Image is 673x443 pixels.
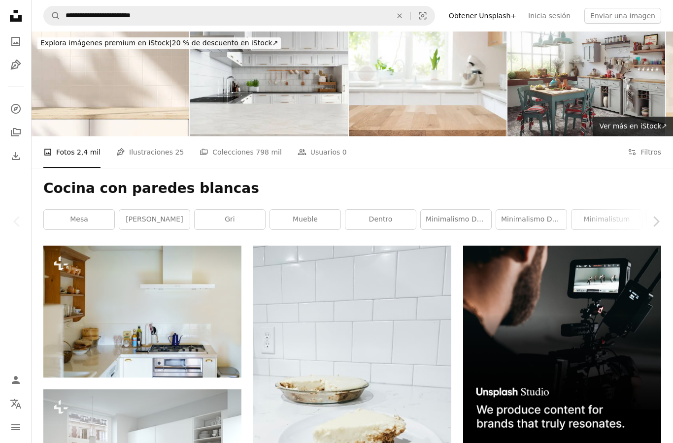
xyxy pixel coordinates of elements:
a: dentro [345,210,416,229]
button: Menú [6,417,26,437]
a: [PERSON_NAME] [119,210,190,229]
span: Ver más en iStock ↗ [599,122,667,130]
button: Borrar [389,6,410,25]
a: Usuarios 0 [298,136,347,168]
button: Filtros [628,136,661,168]
img: Encimera de mármol blanco vacía con fondo de cocina borroso [190,32,348,136]
span: 798 mil [256,147,282,158]
button: Búsqueda visual [411,6,435,25]
span: Explora imágenes premium en iStock | [40,39,172,47]
a: Historial de descargas [6,146,26,166]
a: Ilustraciones [6,55,26,75]
a: Minimalistum [572,210,642,229]
a: Mueble [270,210,340,229]
a: Iniciar sesión / Registrarse [6,370,26,390]
a: Colecciones 798 mil [200,136,282,168]
a: Colecciones [6,123,26,142]
span: 0 [342,147,347,158]
button: Idioma [6,394,26,413]
span: 25 [175,147,184,158]
a: Siguiente [639,174,673,269]
img: Cocina luminosa con paredes blancas en un apartamento [43,246,241,378]
button: Enviar una imagen [584,8,661,24]
img: Encimera de cocina incorporada moderna y de lujo con encimera de madera, gabinete a la luz del so... [32,32,189,136]
a: mesa [44,210,114,229]
a: rebanadas de bizcocho en plato [253,373,451,382]
a: Cocina luminosa con paredes blancas en un apartamento [43,307,241,316]
a: Fotos [6,32,26,51]
a: Ver más en iStock↗ [593,117,673,136]
h1: Cocina con paredes blancas [43,180,661,197]
img: Interior de cocina doméstica anticuada [507,32,665,136]
a: Minimalismo de la habitación [421,210,491,229]
a: Inicia sesión [522,8,576,24]
a: Explora imágenes premium en iStock|20 % de descuento en iStock↗ [32,32,287,55]
a: gri [195,210,265,229]
a: Ilustraciones 25 [116,136,184,168]
img: Hermoso tablero de mesa de madera vacío y fondo interior de cocina moderna borroso [349,32,506,136]
button: Buscar en Unsplash [44,6,61,25]
span: 20 % de descuento en iStock ↗ [40,39,278,47]
a: Explorar [6,99,26,119]
a: Minimalismo de candelabro [496,210,567,229]
form: Encuentra imágenes en todo el sitio [43,6,435,26]
a: Obtener Unsplash+ [443,8,522,24]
